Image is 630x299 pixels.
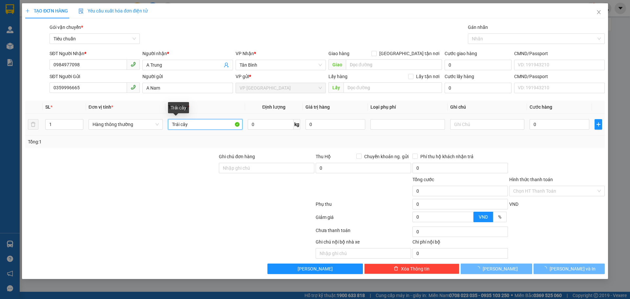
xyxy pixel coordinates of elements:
[50,73,140,80] div: SĐT Người Gửi
[28,138,243,145] div: Tổng: 1
[450,119,524,130] input: Ghi Chú
[240,60,322,70] span: Tân Bình
[483,265,518,272] span: [PERSON_NAME]
[53,34,136,44] span: Tiêu chuẩn
[344,82,442,93] input: Dọc đường
[542,266,550,271] span: loading
[267,264,363,274] button: [PERSON_NAME]
[219,154,255,159] label: Ghi chú đơn hàng
[305,119,365,130] input: 0
[50,50,140,57] div: SĐT Người Nhận
[78,9,84,14] img: icon
[50,25,83,30] span: Gói vận chuyển
[32,4,96,18] span: Gửi:
[10,47,83,83] strong: Nhận:
[38,38,76,43] span: 11:45:19 [DATE]
[328,51,349,56] span: Giao hàng
[236,51,254,56] span: VP Nhận
[401,265,430,272] span: Xóa Thông tin
[32,19,78,25] span: Xuân - 0938256266
[364,264,460,274] button: deleteXóa Thông tin
[550,265,596,272] span: [PERSON_NAME] và In
[448,101,527,114] th: Ghi chú
[514,73,604,80] div: CMND/Passport
[316,238,411,248] div: Ghi chú nội bộ nhà xe
[596,10,601,15] span: close
[595,122,601,127] span: plus
[219,163,314,173] input: Ghi chú đơn hàng
[475,266,483,271] span: loading
[32,32,82,43] span: thanhngan.tienoanh - In:
[394,266,398,271] span: delete
[362,153,411,160] span: Chuyển khoản ng. gửi
[514,50,604,57] div: CMND/Passport
[168,102,189,113] div: Trái cây
[412,177,434,182] span: Tổng cước
[418,153,476,160] span: Phí thu hộ khách nhận trả
[262,104,285,110] span: Định lượng
[315,201,412,212] div: Phụ thu
[509,202,518,207] span: VND
[224,62,229,68] span: user-add
[595,119,602,130] button: plus
[78,8,148,13] span: Yêu cầu xuất hóa đơn điện tử
[32,4,96,18] span: VP [GEOGRAPHIC_DATA]
[236,73,326,80] div: VP gửi
[377,50,442,57] span: [GEOGRAPHIC_DATA] tận nơi
[368,101,447,114] th: Loại phụ phí
[89,104,113,110] span: Đơn vị tính
[315,227,412,238] div: Chưa thanh toán
[445,51,477,56] label: Cước giao hàng
[479,214,488,220] span: VND
[445,74,474,79] label: Cước lấy hàng
[590,3,608,22] button: Close
[28,119,38,130] button: delete
[168,119,242,130] input: VD: Bàn, Ghế
[445,60,512,70] input: Cước giao hàng
[468,25,488,30] label: Gán nhãn
[509,177,553,182] label: Hình thức thanh toán
[328,59,346,70] span: Giao
[413,73,442,80] span: Lấy tận nơi
[534,264,605,274] button: [PERSON_NAME] và In
[445,83,512,93] input: Cước lấy hàng
[45,104,51,110] span: SL
[305,104,330,110] span: Giá trị hàng
[131,62,136,67] span: phone
[530,104,552,110] span: Cước hàng
[142,50,233,57] div: Người nhận
[131,85,136,90] span: phone
[25,8,68,13] span: TẠO ĐƠN HÀNG
[93,119,159,129] span: Hàng thông thường
[316,154,331,159] span: Thu Hộ
[328,82,344,93] span: Lấy
[461,264,532,274] button: [PERSON_NAME]
[298,265,333,272] span: [PERSON_NAME]
[328,74,347,79] span: Lấy hàng
[32,26,82,43] span: VPĐL1409250001 -
[498,214,501,220] span: %
[346,59,442,70] input: Dọc đường
[315,214,412,225] div: Giảm giá
[294,119,300,130] span: kg
[316,248,411,259] input: Nhập ghi chú
[240,83,322,93] span: VP Đà Lạt
[25,9,30,13] span: plus
[412,238,508,248] div: Chi phí nội bộ
[142,73,233,80] div: Người gửi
